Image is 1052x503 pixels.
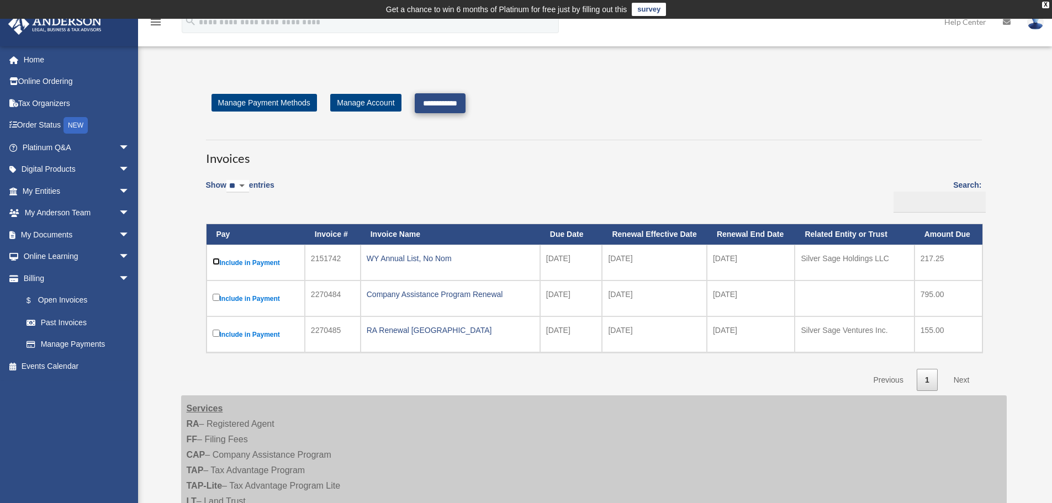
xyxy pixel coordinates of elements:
td: 795.00 [914,280,982,316]
td: [DATE] [602,316,706,352]
strong: Services [187,404,223,413]
td: [DATE] [602,245,706,280]
img: User Pic [1027,14,1044,30]
a: Past Invoices [15,311,141,333]
img: Anderson Advisors Platinum Portal [5,13,105,35]
input: Search: [894,192,986,213]
a: $Open Invoices [15,289,135,312]
th: Invoice Name: activate to sort column ascending [361,224,540,245]
span: arrow_drop_down [119,246,141,268]
span: arrow_drop_down [119,202,141,225]
td: [DATE] [707,280,795,316]
div: NEW [64,117,88,134]
td: [DATE] [602,280,706,316]
i: search [184,15,197,27]
label: Include in Payment [213,292,299,305]
span: arrow_drop_down [119,267,141,290]
a: Billingarrow_drop_down [8,267,141,289]
th: Amount Due: activate to sort column ascending [914,224,982,245]
a: survey [632,3,666,16]
a: Platinum Q&Aarrow_drop_down [8,136,146,158]
i: menu [149,15,162,29]
div: close [1042,2,1049,8]
a: My Documentsarrow_drop_down [8,224,146,246]
a: Manage Payments [15,333,141,356]
a: Tax Organizers [8,92,146,114]
strong: CAP [187,450,205,459]
td: [DATE] [540,245,602,280]
th: Invoice #: activate to sort column ascending [305,224,361,245]
a: Manage Payment Methods [212,94,317,112]
th: Renewal Effective Date: activate to sort column ascending [602,224,706,245]
a: Next [945,369,978,391]
input: Include in Payment [213,294,220,301]
td: 2151742 [305,245,361,280]
label: Show entries [206,178,274,204]
a: menu [149,19,162,29]
th: Renewal End Date: activate to sort column ascending [707,224,795,245]
input: Include in Payment [213,330,220,337]
td: Silver Sage Ventures Inc. [795,316,914,352]
div: RA Renewal [GEOGRAPHIC_DATA] [367,322,534,338]
td: [DATE] [707,316,795,352]
td: 217.25 [914,245,982,280]
span: $ [33,294,38,308]
div: Get a chance to win 6 months of Platinum for free just by filling out this [386,3,627,16]
span: arrow_drop_down [119,158,141,181]
a: 1 [917,369,938,391]
a: Manage Account [330,94,401,112]
a: My Anderson Teamarrow_drop_down [8,202,146,224]
th: Related Entity or Trust: activate to sort column ascending [795,224,914,245]
h3: Invoices [206,140,982,167]
td: 2270484 [305,280,361,316]
label: Search: [890,178,982,213]
label: Include in Payment [213,256,299,269]
select: Showentries [226,180,249,193]
td: [DATE] [540,316,602,352]
td: 155.00 [914,316,982,352]
input: Include in Payment [213,258,220,265]
a: Online Ordering [8,71,146,93]
td: [DATE] [707,245,795,280]
span: arrow_drop_down [119,224,141,246]
a: Previous [865,369,911,391]
a: My Entitiesarrow_drop_down [8,180,146,202]
a: Digital Productsarrow_drop_down [8,158,146,181]
label: Include in Payment [213,327,299,341]
td: Silver Sage Holdings LLC [795,245,914,280]
strong: TAP-Lite [187,481,223,490]
strong: TAP [187,465,204,475]
a: Events Calendar [8,355,146,377]
div: WY Annual List, No Nom [367,251,534,266]
div: Company Assistance Program Renewal [367,287,534,302]
td: [DATE] [540,280,602,316]
td: 2270485 [305,316,361,352]
strong: RA [187,419,199,428]
a: Home [8,49,146,71]
a: Order StatusNEW [8,114,146,137]
th: Pay: activate to sort column descending [207,224,305,245]
span: arrow_drop_down [119,180,141,203]
th: Due Date: activate to sort column ascending [540,224,602,245]
a: Online Learningarrow_drop_down [8,246,146,268]
span: arrow_drop_down [119,136,141,159]
strong: FF [187,435,198,444]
